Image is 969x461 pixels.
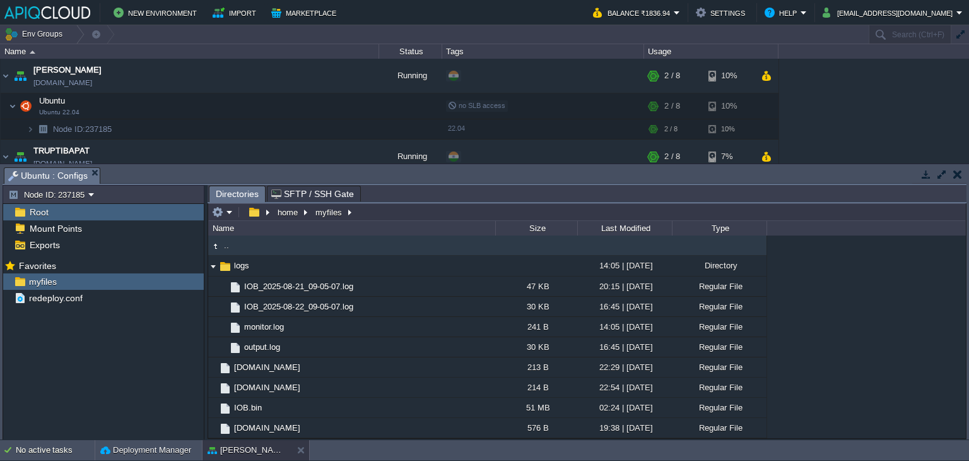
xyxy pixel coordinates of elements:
[218,260,232,273] img: AMDAwAAAACH5BAEAAAAALAAAAAABAAEAAAICRAEAOw==
[664,119,678,139] div: 2 / 8
[52,124,114,135] span: 237185
[100,444,191,457] button: Deployment Manager
[222,240,231,251] a: ..
[33,157,92,170] a: [DOMAIN_NAME]
[27,223,84,234] a: Mount Points
[495,398,577,417] div: 51 MB
[645,44,778,59] div: Usage
[34,119,52,139] img: AMDAwAAAACH5BAEAAAAALAAAAAABAAEAAAICRAEAOw==
[11,140,29,174] img: AMDAwAAAACH5BAEAAAAALAAAAAABAAEAAAICRAEAOw==
[38,95,67,106] span: Ubuntu
[218,297,228,316] img: AMDAwAAAACH5BAEAAAAALAAAAAABAAEAAAICRAEAOw==
[448,102,505,109] span: no SLB access
[1,44,379,59] div: Name
[242,301,355,312] a: IOB_2025-08-22_09-05-07.log
[765,5,801,20] button: Help
[209,221,495,236] div: Name
[314,207,345,218] button: myfiles
[27,239,62,251] span: Exports
[4,25,67,43] button: Env Groups
[242,281,355,292] a: IOB_2025-08-21_09-05-07.log
[495,418,577,438] div: 576 B
[577,317,672,337] div: 14:05 | [DATE]
[242,342,282,352] a: output.log
[672,418,766,438] div: Regular File
[4,6,90,19] img: APIQCloud
[208,239,222,253] img: AMDAwAAAACH5BAEAAAAALAAAAAABAAEAAAICRAEAOw==
[448,124,465,132] span: 22.04
[242,321,286,332] a: monitor.log
[1,140,11,174] img: AMDAwAAAACH5BAEAAAAALAAAAAABAAEAAAICRAEAOw==
[271,5,340,20] button: Marketplace
[708,140,749,174] div: 7%
[232,382,302,393] a: [DOMAIN_NAME]
[53,124,85,134] span: Node ID:
[496,221,577,236] div: Size
[218,337,228,357] img: AMDAwAAAACH5BAEAAAAALAAAAAABAAEAAAICRAEAOw==
[218,361,232,375] img: AMDAwAAAACH5BAEAAAAALAAAAAABAAEAAAICRAEAOw==
[495,317,577,337] div: 241 B
[577,337,672,357] div: 16:45 | [DATE]
[8,189,88,200] button: Node ID: 237185
[672,277,766,296] div: Regular File
[228,341,242,355] img: AMDAwAAAACH5BAEAAAAALAAAAAABAAEAAAICRAEAOw==
[672,317,766,337] div: Regular File
[52,124,114,135] a: Node ID:237185
[276,207,301,218] button: home
[33,76,92,89] a: [DOMAIN_NAME]
[232,260,251,271] a: logs
[208,357,218,377] img: AMDAwAAAACH5BAEAAAAALAAAAAABAAEAAAICRAEAOw==
[33,145,90,157] span: TRUPTIBAPAT
[672,398,766,417] div: Regular File
[218,422,232,436] img: AMDAwAAAACH5BAEAAAAALAAAAAABAAEAAAICRAEAOw==
[17,93,35,119] img: AMDAwAAAACH5BAEAAAAALAAAAAABAAEAAAICRAEAOw==
[577,398,672,417] div: 02:24 | [DATE]
[672,256,766,275] div: Directory
[577,297,672,316] div: 16:45 | [DATE]
[672,297,766,316] div: Regular File
[208,398,218,417] img: AMDAwAAAACH5BAEAAAAALAAAAAABAAEAAAICRAEAOw==
[228,321,242,335] img: AMDAwAAAACH5BAEAAAAALAAAAAABAAEAAAICRAEAOw==
[218,317,228,337] img: AMDAwAAAACH5BAEAAAAALAAAAAABAAEAAAICRAEAOw==
[228,280,242,294] img: AMDAwAAAACH5BAEAAAAALAAAAAABAAEAAAICRAEAOw==
[495,277,577,296] div: 47 KB
[443,44,643,59] div: Tags
[664,59,680,93] div: 2 / 8
[218,381,232,395] img: AMDAwAAAACH5BAEAAAAALAAAAAABAAEAAAICRAEAOw==
[577,277,672,296] div: 20:15 | [DATE]
[495,337,577,357] div: 30 KB
[26,276,59,287] span: myfiles
[208,444,287,457] button: [PERSON_NAME]
[114,5,201,20] button: New Environment
[16,260,58,272] span: Favorites
[26,292,85,304] a: redeploy.conf
[672,357,766,377] div: Regular File
[577,357,672,377] div: 22:29 | [DATE]
[232,422,302,433] a: [DOMAIN_NAME]
[672,378,766,397] div: Regular File
[823,5,956,20] button: [EMAIL_ADDRESS][DOMAIN_NAME]
[232,362,302,373] a: [DOMAIN_NAME]
[213,5,260,20] button: Import
[38,96,67,105] a: UbuntuUbuntu 22.04
[9,93,16,119] img: AMDAwAAAACH5BAEAAAAALAAAAAABAAEAAAICRAEAOw==
[708,59,749,93] div: 10%
[39,109,79,116] span: Ubuntu 22.04
[216,186,259,202] span: Directories
[218,402,232,416] img: AMDAwAAAACH5BAEAAAAALAAAAAABAAEAAAICRAEAOw==
[379,140,442,174] div: Running
[577,418,672,438] div: 19:38 | [DATE]
[495,297,577,316] div: 30 KB
[26,119,34,139] img: AMDAwAAAACH5BAEAAAAALAAAAAABAAEAAAICRAEAOw==
[1,59,11,93] img: AMDAwAAAACH5BAEAAAAALAAAAAABAAEAAAICRAEAOw==
[33,64,102,76] span: [PERSON_NAME]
